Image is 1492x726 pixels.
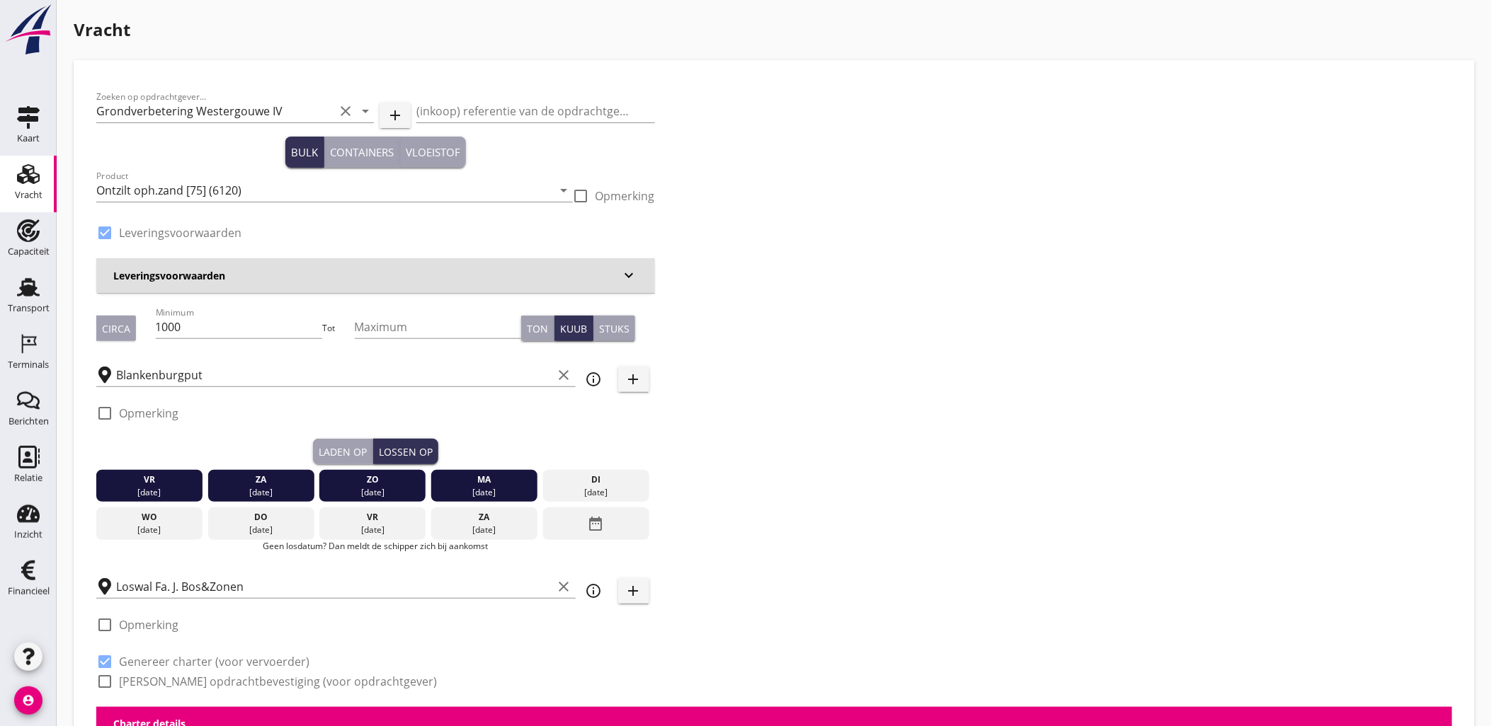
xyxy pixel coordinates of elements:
[400,137,466,168] button: Vloeistof
[116,364,553,386] input: Laadplaats
[355,316,522,338] input: Maximum
[323,486,422,499] div: [DATE]
[74,17,1475,42] h1: Vracht
[593,316,635,341] button: Stuks
[100,524,199,536] div: [DATE]
[357,103,374,120] i: arrow_drop_down
[17,134,40,143] div: Kaart
[596,189,655,203] label: Opmerking
[435,486,534,499] div: [DATE]
[373,439,438,464] button: Lossen op
[212,486,311,499] div: [DATE]
[96,540,655,553] p: Geen losdatum? Dan meldt de schipper zich bij aankomst
[625,371,642,388] i: add
[527,321,548,336] div: Ton
[8,304,50,313] div: Transport
[313,439,373,464] button: Laden op
[556,578,573,595] i: clear
[599,321,630,336] div: Stuks
[556,182,573,199] i: arrow_drop_down
[8,417,49,426] div: Berichten
[3,4,54,56] img: logo-small.a267ee39.svg
[547,486,646,499] div: [DATE]
[554,316,593,341] button: Kuub
[323,524,422,536] div: [DATE]
[324,137,400,168] button: Containers
[8,587,50,596] div: Financieel
[8,247,50,256] div: Capaciteit
[119,618,178,632] label: Opmerking
[435,524,534,536] div: [DATE]
[8,360,49,369] div: Terminals
[586,582,603,599] i: info_outline
[14,473,42,483] div: Relatie
[379,444,433,459] div: Lossen op
[212,511,311,524] div: do
[100,473,199,486] div: vr
[560,321,587,336] div: Kuub
[416,100,654,122] input: (inkoop) referentie van de opdrachtgever
[322,322,355,335] div: Tot
[96,179,553,202] input: Product
[319,444,367,459] div: Laden op
[14,686,42,715] i: account_circle
[556,367,573,384] i: clear
[547,473,646,486] div: di
[406,144,460,161] div: Vloeistof
[285,137,324,168] button: Bulk
[119,226,241,240] label: Leveringsvoorwaarden
[435,511,534,524] div: za
[96,100,334,122] input: Zoeken op opdrachtgever...
[435,473,534,486] div: ma
[119,406,178,420] label: Opmerking
[586,371,603,388] i: info_outline
[330,144,394,161] div: Containers
[100,511,199,524] div: wo
[212,524,311,536] div: [DATE]
[116,575,553,598] input: Losplaats
[15,190,42,200] div: Vracht
[621,267,638,284] i: keyboard_arrow_down
[96,316,136,341] button: Circa
[100,486,199,499] div: [DATE]
[156,316,323,338] input: Minimum
[14,530,42,539] div: Inzicht
[291,144,318,161] div: Bulk
[119,655,309,669] label: Genereer charter (voor vervoerder)
[102,321,130,336] div: Circa
[387,107,404,124] i: add
[337,103,354,120] i: clear
[119,674,437,688] label: [PERSON_NAME] opdrachtbevestiging (voor opdrachtgever)
[212,473,311,486] div: za
[625,582,642,599] i: add
[113,268,621,283] h3: Leveringsvoorwaarden
[588,511,605,536] i: date_range
[521,316,554,341] button: Ton
[323,473,422,486] div: zo
[323,511,422,524] div: vr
